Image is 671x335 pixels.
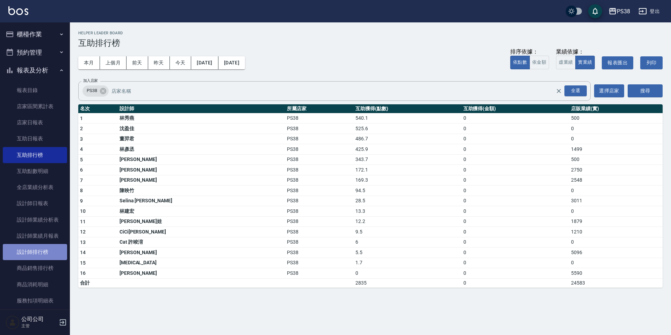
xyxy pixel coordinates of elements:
td: 1499 [569,144,663,155]
th: 名次 [78,104,118,113]
td: 500 [569,154,663,165]
div: PS38 [617,7,630,16]
td: 0 [462,227,569,237]
span: 3 [80,136,83,142]
td: PS38 [285,196,354,206]
td: 董羿君 [118,134,285,144]
td: 525.6 [354,124,461,134]
a: 商品銷售排行榜 [3,260,67,276]
td: [PERSON_NAME] [118,175,285,186]
td: Cat 許竣淯 [118,237,285,247]
table: a dense table [78,104,663,288]
td: 3011 [569,196,663,206]
span: 1 [80,116,83,121]
td: 0 [462,113,569,124]
td: 0 [569,237,663,247]
th: 所屬店家 [285,104,354,113]
td: 5096 [569,247,663,258]
td: PS38 [285,134,354,144]
td: 540.1 [354,113,461,124]
td: 0 [462,186,569,196]
td: 343.7 [354,154,461,165]
span: 14 [80,250,86,255]
td: 1210 [569,227,663,237]
td: 0 [462,237,569,247]
span: 9 [80,198,83,204]
h2: Helper Leader Board [78,31,663,35]
button: 本月 [78,56,100,69]
div: 全選 [564,85,587,96]
a: 報表目錄 [3,82,67,98]
td: [PERSON_NAME] [118,268,285,279]
td: 2548 [569,175,663,186]
td: 500 [569,113,663,124]
td: 6 [354,237,461,247]
button: 依點數 [510,56,530,69]
button: 前天 [127,56,148,69]
td: PS38 [285,268,354,279]
td: PS38 [285,144,354,155]
td: [PERSON_NAME]娃 [118,216,285,227]
button: 上個月 [100,56,127,69]
button: 列印 [640,56,663,69]
td: 1.7 [354,258,461,268]
td: PS38 [285,175,354,186]
td: [MEDICAL_DATA] [118,258,285,268]
span: 12 [80,229,86,235]
td: 0 [462,134,569,144]
a: 設計師排行榜 [3,244,67,260]
span: 15 [80,260,86,266]
span: 13 [80,239,86,245]
h3: 互助排行榜 [78,38,663,48]
button: [DATE] [191,56,218,69]
td: 0 [462,247,569,258]
td: [PERSON_NAME] [118,165,285,175]
td: 1879 [569,216,663,227]
h5: 公司公司 [21,316,57,323]
td: 0 [462,124,569,134]
th: 設計師 [118,104,285,113]
td: 486.7 [354,134,461,144]
td: PS38 [285,206,354,217]
td: 28.5 [354,196,461,206]
button: 選擇店家 [594,84,624,97]
a: 商品消耗明細 [3,277,67,293]
td: PS38 [285,216,354,227]
td: 0 [462,196,569,206]
td: 陳映竹 [118,186,285,196]
a: 店家區間累計表 [3,98,67,114]
span: 16 [80,270,86,276]
button: 昨天 [148,56,170,69]
td: 沈盈佳 [118,124,285,134]
td: 0 [462,165,569,175]
td: 0 [462,175,569,186]
td: PS38 [285,227,354,237]
p: 主管 [21,323,57,329]
td: 0 [462,206,569,217]
span: PS38 [82,87,101,94]
td: 0 [462,278,569,287]
button: 實業績 [575,56,595,69]
td: 0 [462,268,569,279]
td: 5.5 [354,247,461,258]
td: 0 [569,206,663,217]
td: 5590 [569,268,663,279]
td: [PERSON_NAME] [118,247,285,258]
span: 7 [80,177,83,183]
td: 0 [354,268,461,279]
td: 林彥丞 [118,144,285,155]
span: 11 [80,219,86,224]
td: 13.3 [354,206,461,217]
td: 0 [462,154,569,165]
td: 172.1 [354,165,461,175]
button: [DATE] [218,56,245,69]
td: 2750 [569,165,663,175]
button: save [588,4,602,18]
button: 登出 [636,5,663,18]
button: 依金額 [529,56,549,69]
td: PS38 [285,124,354,134]
td: PS38 [285,247,354,258]
td: 0 [569,124,663,134]
td: PS38 [285,258,354,268]
td: 林建宏 [118,206,285,217]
